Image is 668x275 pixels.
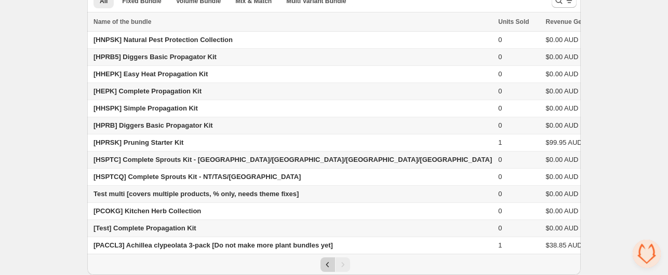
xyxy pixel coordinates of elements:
[93,70,208,78] span: [HHEPK] Easy Heat Propagation Kit
[546,36,579,44] span: $0.00 AUD
[498,53,502,61] span: 0
[546,53,579,61] span: $0.00 AUD
[93,104,198,112] span: [HHSPK] Simple Propagation Kit
[93,17,492,27] div: Name of the bundle
[498,156,502,163] span: 0
[93,156,492,163] span: [HSPTC] Complete Sprouts Kit - [GEOGRAPHIC_DATA]/[GEOGRAPHIC_DATA]/[GEOGRAPHIC_DATA]/[GEOGRAPHIC_...
[633,240,661,268] div: Open chat
[498,207,502,215] span: 0
[546,224,579,232] span: $0.00 AUD
[93,190,299,198] span: Test multi [covers multiple products, % only, needs theme fixes]
[93,241,333,249] span: [PACCL3] Achillea clypeolata 3-pack [Do not make more plant bundles yet]
[546,190,579,198] span: $0.00 AUD
[546,87,579,95] span: $0.00 AUD
[498,70,502,78] span: 0
[93,53,217,61] span: [HPRB5] Diggers Basic Propagator Kit
[498,173,502,181] span: 0
[546,104,579,112] span: $0.00 AUD
[93,87,202,95] span: [HEPK] Complete Propagation Kit
[546,17,605,27] span: Revenue Generated
[546,139,582,146] span: $99.95 AUD
[498,17,529,27] span: Units Sold
[498,17,539,27] button: Units Sold
[498,190,502,198] span: 0
[546,241,582,249] span: $38.85 AUD
[93,139,183,146] span: [HPRSK] Pruning Starter Kit
[320,257,335,272] button: Previous
[546,70,579,78] span: $0.00 AUD
[498,87,502,95] span: 0
[546,156,579,163] span: $0.00 AUD
[93,207,201,215] span: [PCOKG] Kitchen Herb Collection
[498,241,502,249] span: 1
[498,121,502,129] span: 0
[546,173,579,181] span: $0.00 AUD
[93,36,233,44] span: [HNPSK] Natural Pest Protection Collection
[93,224,196,232] span: [Test] Complete Propagation Kit
[93,121,213,129] span: [HPRB] Diggers Basic Propagator Kit
[87,254,581,275] nav: Pagination
[546,17,615,27] button: Revenue Generated
[498,139,502,146] span: 1
[498,36,502,44] span: 0
[498,104,502,112] span: 0
[546,121,579,129] span: $0.00 AUD
[546,207,579,215] span: $0.00 AUD
[498,224,502,232] span: 0
[93,173,301,181] span: [HSPTCQ] Complete Sprouts Kit - NT/TAS/[GEOGRAPHIC_DATA]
